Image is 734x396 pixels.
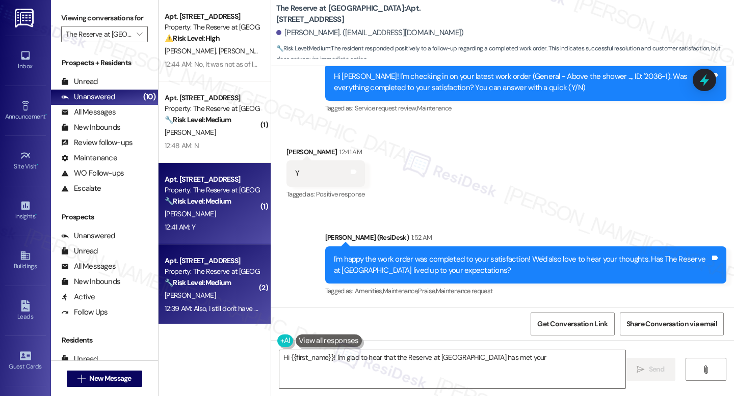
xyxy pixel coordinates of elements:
[61,183,101,194] div: Escalate
[61,76,98,87] div: Unread
[383,287,418,295] span: Maintenance ,
[61,168,124,179] div: WO Follow-ups
[276,44,330,52] strong: 🔧 Risk Level: Medium
[141,89,158,105] div: (10)
[165,60,423,69] div: 12:44 AM: No, It was not as of last night, so unless someone came [DATE], it is still broken
[334,254,710,276] div: I'm happy the work order was completed to your satisfaction! We'd also love to hear your thoughts...
[66,26,132,42] input: All communities
[165,266,259,277] div: Property: The Reserve at [GEOGRAPHIC_DATA]
[355,287,383,295] span: Amenities ,
[276,3,480,25] b: The Reserve at [GEOGRAPHIC_DATA]: Apt. [STREET_ADDRESS]
[37,161,38,168] span: •
[67,371,142,387] button: New Message
[51,58,158,68] div: Prospects + Residents
[295,168,299,179] div: Y
[5,247,46,274] a: Buildings
[61,261,116,272] div: All Messages
[61,137,133,148] div: Review follow-ups
[334,71,710,93] div: Hi [PERSON_NAME]! I'm checking in on your latest work order (General - Above the shower ..., ID: ...
[165,34,220,43] strong: ⚠️ Risk Level: High
[165,304,362,313] div: 12:39 AM: Also, I still don't have the fob to get into the pool and gym.
[137,30,142,38] i: 
[316,190,365,199] span: Positive response
[218,46,269,55] span: [PERSON_NAME]
[61,122,120,133] div: New Inbounds
[418,287,435,295] span: Praise ,
[45,111,47,119] span: •
[61,231,115,241] div: Unanswered
[531,313,614,335] button: Get Conversation Link
[165,291,216,300] span: [PERSON_NAME]
[61,292,95,302] div: Active
[35,211,37,218] span: •
[165,103,259,114] div: Property: The Reserve at [GEOGRAPHIC_DATA]
[165,196,231,206] strong: 🔧 Risk Level: Medium
[165,128,216,137] span: [PERSON_NAME]
[702,365,710,374] i: 
[61,307,108,318] div: Follow Ups
[649,364,665,375] span: Send
[325,232,726,246] div: [PERSON_NAME] (ResiDesk)
[61,107,116,118] div: All Messages
[626,319,717,329] span: Share Conversation via email
[626,358,675,381] button: Send
[89,373,131,384] span: New Message
[165,256,259,266] div: Apt. [STREET_ADDRESS]
[620,313,724,335] button: Share Conversation via email
[61,276,120,287] div: New Inbounds
[15,9,36,27] img: ResiDesk Logo
[61,153,117,163] div: Maintenance
[165,174,259,185] div: Apt. [STREET_ADDRESS]
[417,104,452,112] span: Maintenance
[61,246,98,257] div: Unread
[51,212,158,222] div: Prospects
[5,297,46,325] a: Leads
[77,375,85,383] i: 
[355,104,417,112] span: Service request review ,
[276,27,464,38] div: [PERSON_NAME]. ([EMAIL_ADDRESS][DOMAIN_NAME])
[165,141,199,150] div: 12:48 AM: N
[165,278,231,287] strong: 🔧 Risk Level: Medium
[325,101,726,116] div: Tagged as:
[165,93,259,103] div: Apt. [STREET_ADDRESS]
[276,43,734,65] span: : The resident responded positively to a follow-up regarding a completed work order. This indicat...
[61,92,115,102] div: Unanswered
[51,335,158,346] div: Residents
[165,22,259,33] div: Property: The Reserve at [GEOGRAPHIC_DATA]
[325,284,726,298] div: Tagged as:
[409,232,432,243] div: 1:52 AM
[286,147,365,161] div: [PERSON_NAME]
[61,354,98,364] div: Unread
[286,187,365,202] div: Tagged as:
[165,222,195,232] div: 12:41 AM: Y
[61,10,148,26] label: Viewing conversations for
[5,347,46,375] a: Guest Cards
[165,185,259,195] div: Property: The Reserve at [GEOGRAPHIC_DATA]
[165,11,259,22] div: Apt. [STREET_ADDRESS]
[279,350,625,388] textarea: Hi {{first_name}}! I'm glad to hear that the Reserve at [GEOGRAPHIC_DATA] has met
[5,47,46,74] a: Inbox
[436,287,493,295] span: Maintenance request
[637,365,644,374] i: 
[165,46,219,55] span: [PERSON_NAME]
[5,197,46,224] a: Insights •
[5,147,46,175] a: Site Visit •
[337,147,362,157] div: 12:41 AM
[165,115,231,124] strong: 🔧 Risk Level: Medium
[165,209,216,218] span: [PERSON_NAME]
[537,319,608,329] span: Get Conversation Link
